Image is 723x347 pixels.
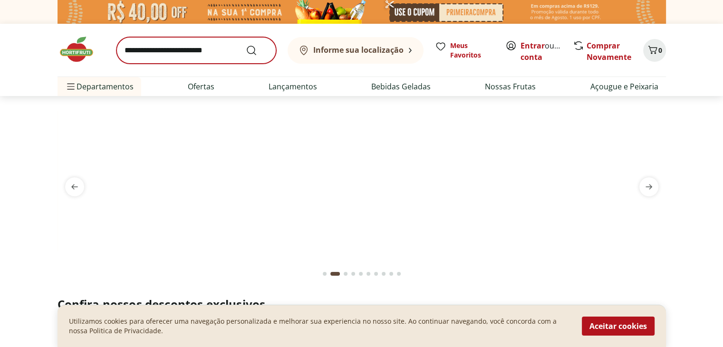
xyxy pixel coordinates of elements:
[371,81,431,92] a: Bebidas Geladas
[313,45,404,55] b: Informe sua localização
[342,262,349,285] button: Go to page 3 from fs-carousel
[521,40,573,62] a: Criar conta
[658,46,662,55] span: 0
[65,75,134,98] span: Departamentos
[58,297,666,312] h2: Confira nossos descontos exclusivos
[349,262,357,285] button: Go to page 4 from fs-carousel
[188,81,214,92] a: Ofertas
[587,40,631,62] a: Comprar Novamente
[69,317,570,336] p: Utilizamos cookies para oferecer uma navegação personalizada e melhorar sua experiencia no nosso ...
[643,39,666,62] button: Carrinho
[58,35,105,64] img: Hortifruti
[58,177,92,196] button: previous
[590,81,658,92] a: Açougue e Peixaria
[450,41,494,60] span: Meus Favoritos
[435,41,494,60] a: Meus Favoritos
[521,40,563,63] span: ou
[380,262,387,285] button: Go to page 8 from fs-carousel
[246,45,269,56] button: Submit Search
[372,262,380,285] button: Go to page 7 from fs-carousel
[269,81,317,92] a: Lançamentos
[357,262,365,285] button: Go to page 5 from fs-carousel
[365,262,372,285] button: Go to page 6 from fs-carousel
[387,262,395,285] button: Go to page 9 from fs-carousel
[328,262,342,285] button: Current page from fs-carousel
[521,40,545,51] a: Entrar
[65,75,77,98] button: Menu
[395,262,403,285] button: Go to page 10 from fs-carousel
[485,81,536,92] a: Nossas Frutas
[582,317,655,336] button: Aceitar cookies
[321,262,328,285] button: Go to page 1 from fs-carousel
[288,37,424,64] button: Informe sua localização
[632,177,666,196] button: next
[116,37,276,64] input: search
